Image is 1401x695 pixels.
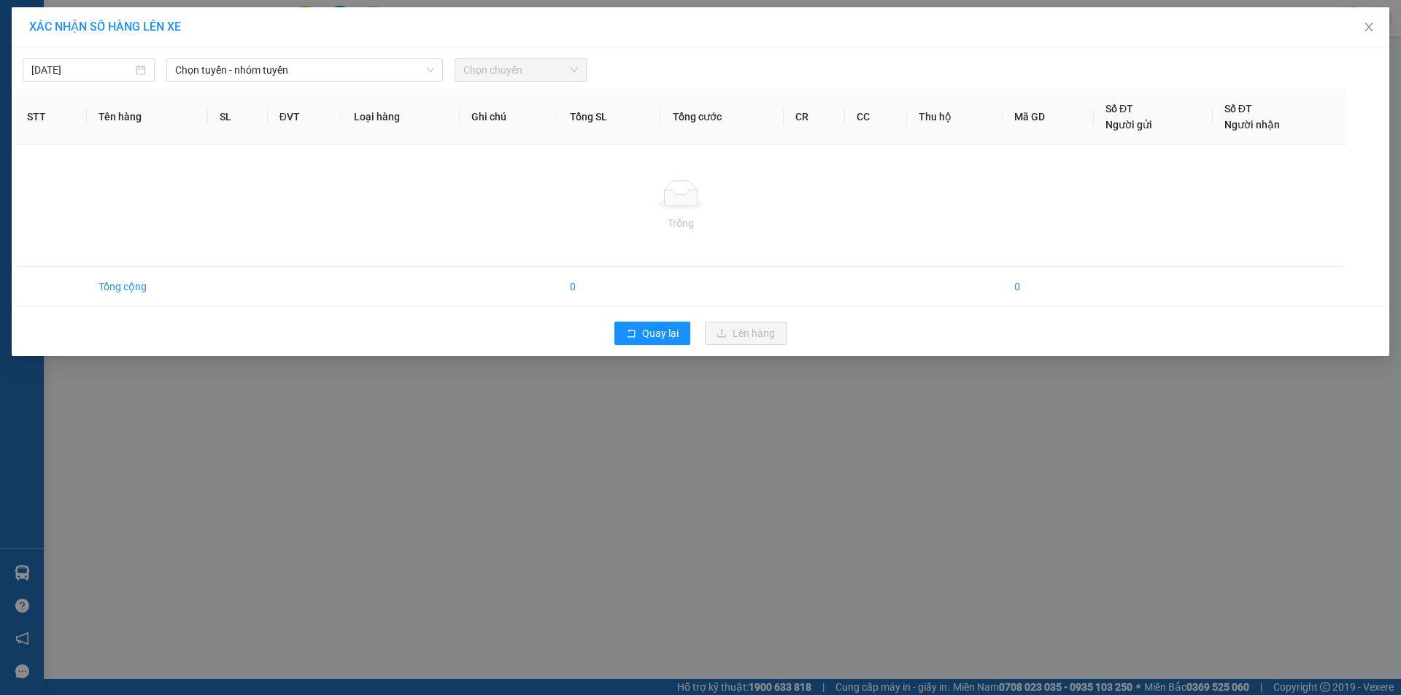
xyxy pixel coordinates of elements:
div: CÔ ÚT [12,47,129,65]
div: BX [PERSON_NAME] [12,12,129,47]
span: Người gửi [1105,119,1152,131]
th: SL [208,89,267,145]
div: Trống [27,215,1335,231]
th: ĐVT [268,89,342,145]
div: 0909489126 [139,63,287,83]
input: 12/09/2025 [31,62,133,78]
th: Thu hộ [907,89,1002,145]
th: CR [784,89,846,145]
th: Tên hàng [87,89,208,145]
th: Tổng cước [661,89,784,145]
span: Gửi: [12,14,35,29]
td: Tổng cộng [87,267,208,307]
span: down [426,66,435,74]
button: uploadLên hàng [705,322,787,345]
span: XÁC NHẬN SỐ HÀNG LÊN XE [29,20,181,34]
span: Chọn chuyến [463,59,578,81]
span: Quay lại [642,325,679,341]
td: 0 [1003,267,1094,307]
span: DĐ: [12,93,34,109]
th: CC [845,89,907,145]
span: close [1363,21,1375,33]
span: BÁN CHẬU CÁI SẬY [12,85,113,162]
span: Nhận: [139,12,174,28]
button: Close [1348,7,1389,48]
th: Loại hàng [342,89,460,145]
span: Số ĐT [1224,103,1252,114]
th: STT [15,89,87,145]
span: Chọn tuyến - nhóm tuyến [175,59,434,81]
span: Số ĐT [1105,103,1133,114]
th: Tổng SL [558,89,661,145]
td: 0 [558,267,661,307]
th: Ghi chú [460,89,559,145]
span: Người nhận [1224,119,1280,131]
span: rollback [626,328,636,340]
div: [GEOGRAPHIC_DATA] [139,12,287,45]
div: CHỊ HẠNH [139,45,287,63]
button: rollbackQuay lại [614,322,690,345]
th: Mã GD [1003,89,1094,145]
div: 0787846908 [12,65,129,85]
